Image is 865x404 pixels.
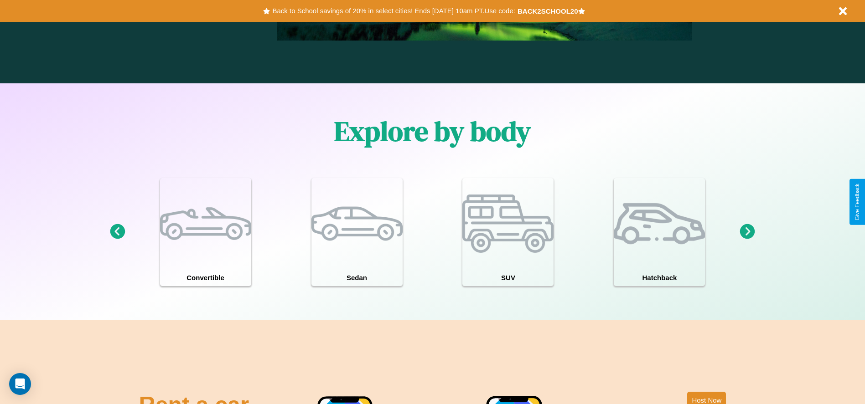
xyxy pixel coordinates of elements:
h4: Convertible [160,269,251,286]
h4: Sedan [311,269,403,286]
h4: Hatchback [614,269,705,286]
button: Back to School savings of 20% in select cities! Ends [DATE] 10am PT.Use code: [270,5,517,17]
h4: SUV [462,269,554,286]
div: Give Feedback [854,184,860,220]
h1: Explore by body [334,113,531,150]
b: BACK2SCHOOL20 [518,7,578,15]
div: Open Intercom Messenger [9,373,31,395]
